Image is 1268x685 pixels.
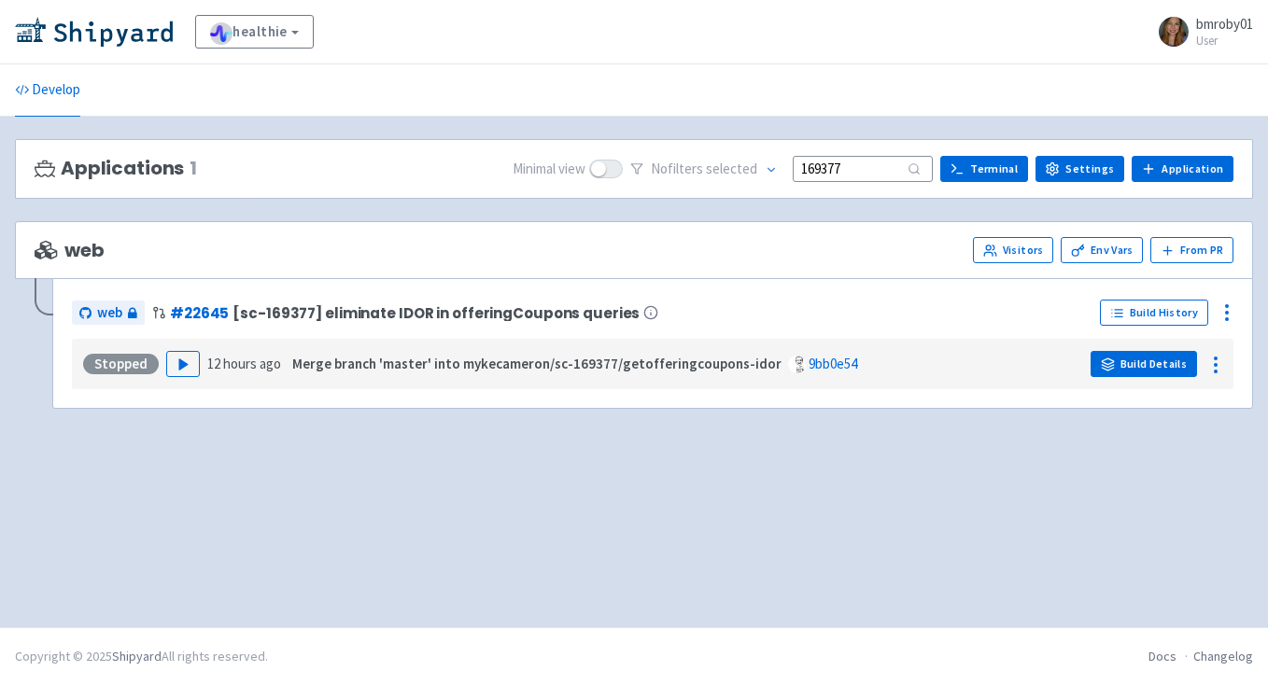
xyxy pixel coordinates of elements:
[195,15,314,49] a: healthie
[72,301,145,326] a: web
[1036,156,1124,182] a: Settings
[809,355,857,372] a: 9bb0e54
[1091,351,1197,377] a: Build Details
[1193,648,1253,664] a: Changelog
[1196,35,1253,47] small: User
[97,302,122,324] span: web
[973,237,1053,263] a: Visitors
[940,156,1028,182] a: Terminal
[1196,15,1253,33] span: bmroby01
[232,305,640,321] span: [sc-169377] eliminate IDOR in offeringCoupons queries
[651,159,757,180] span: No filter s
[15,64,80,117] a: Develop
[1148,17,1253,47] a: bmroby01 User
[170,303,229,323] a: #22645
[1148,648,1176,664] a: Docs
[513,159,585,180] span: Minimal view
[1061,237,1143,263] a: Env Vars
[112,648,162,664] a: Shipyard
[35,158,197,179] h3: Applications
[35,240,104,261] span: web
[190,158,197,179] span: 1
[1150,237,1233,263] button: From PR
[207,355,281,372] time: 12 hours ago
[706,160,757,177] span: selected
[292,355,782,372] strong: Merge branch 'master' into mykecameron/sc-169377/getofferingcoupons-idor
[1132,156,1233,182] a: Application
[15,17,173,47] img: Shipyard logo
[166,351,200,377] button: Play
[15,647,268,666] div: Copyright © 2025 All rights reserved.
[1100,300,1208,326] a: Build History
[793,156,933,181] input: Search...
[83,354,159,374] div: Stopped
